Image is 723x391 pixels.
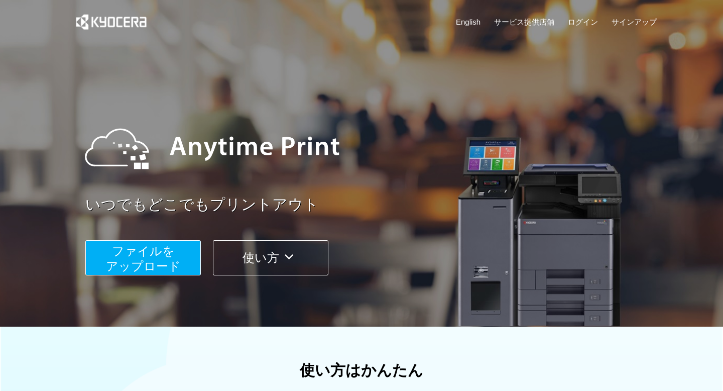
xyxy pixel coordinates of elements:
[106,244,181,273] span: ファイルを ​​アップロード
[494,17,554,27] a: サービス提供店舗
[456,17,480,27] a: English
[85,194,663,216] a: いつでもどこでもプリントアウト
[213,240,328,275] button: 使い方
[568,17,598,27] a: ログイン
[612,17,657,27] a: サインアップ
[85,240,201,275] button: ファイルを​​アップロード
